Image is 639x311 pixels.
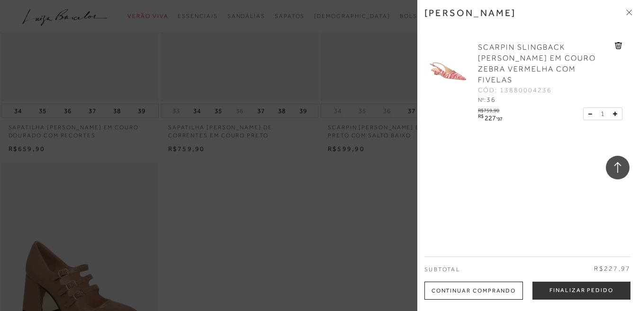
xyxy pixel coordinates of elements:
img: SCARPIN SLINGBACK ANABELA EM COURO ZEBRA VERMELHA COM FIVELAS [424,42,472,89]
span: 1 [601,109,604,119]
span: Subtotal [424,266,460,273]
h3: [PERSON_NAME] [424,7,516,18]
span: SCARPIN SLINGBACK [PERSON_NAME] EM COURO ZEBRA VERMELHA COM FIVELAS [478,43,596,84]
div: Continuar Comprando [424,282,523,300]
span: R$227,97 [594,264,630,274]
span: CÓD: 13880004236 [478,86,552,95]
span: 227 [485,114,496,122]
i: R$ [478,114,483,119]
div: R$759,90 [478,105,504,113]
span: 36 [486,96,496,103]
a: SCARPIN SLINGBACK [PERSON_NAME] EM COURO ZEBRA VERMELHA COM FIVELAS [478,42,612,86]
button: Finalizar Pedido [532,282,630,300]
span: 97 [497,116,503,122]
i: , [496,114,503,119]
span: Nº: [478,97,486,103]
